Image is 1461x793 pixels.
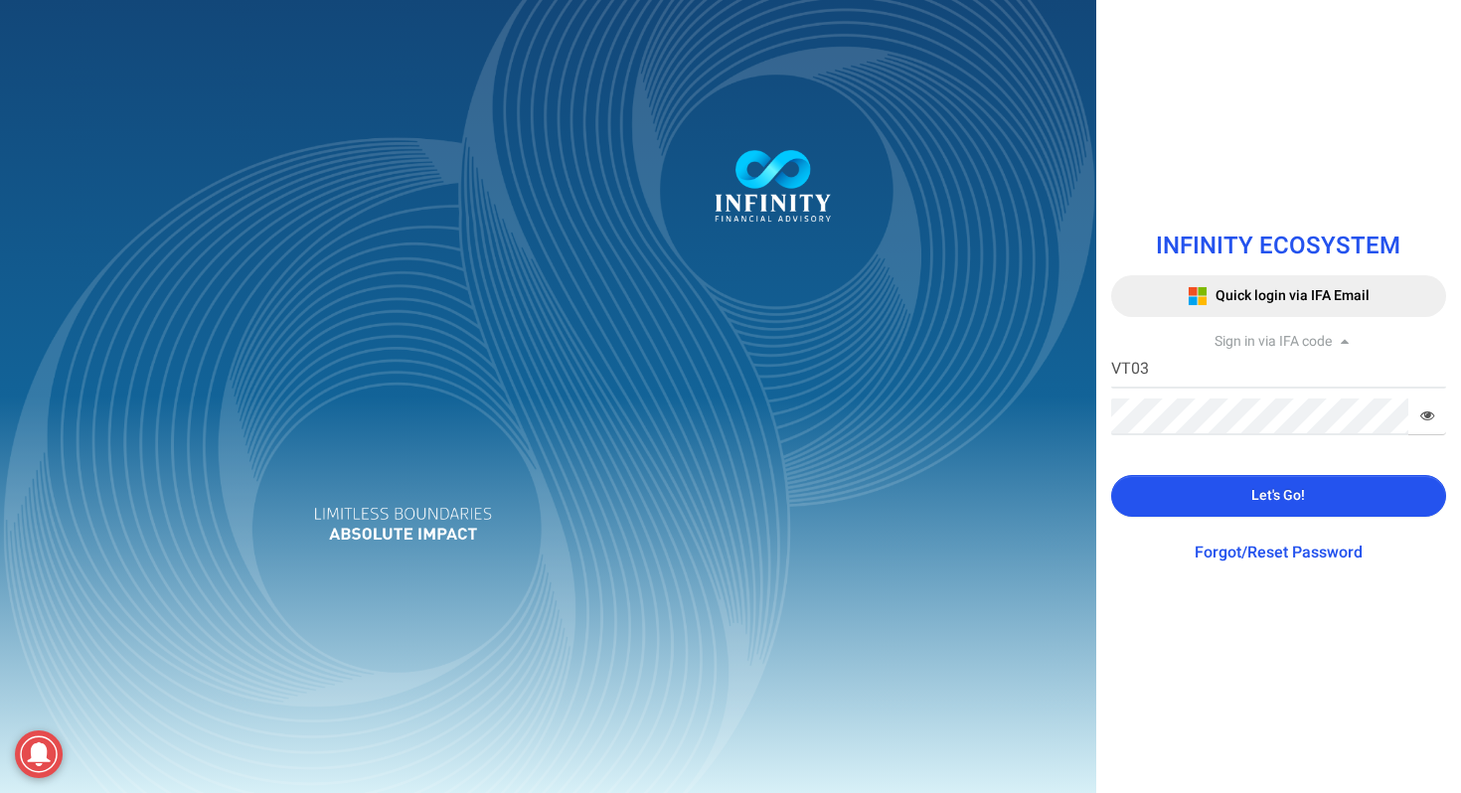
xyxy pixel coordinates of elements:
input: IFA Code [1111,352,1447,389]
span: Sign in via IFA code [1215,331,1332,352]
div: Sign in via IFA code [1111,332,1447,352]
button: Let's Go! [1111,475,1447,517]
span: Let's Go! [1251,485,1305,506]
span: Quick login via IFA Email [1216,285,1370,306]
a: Forgot/Reset Password [1195,541,1363,564]
h1: INFINITY ECOSYSTEM [1111,234,1447,259]
button: Quick login via IFA Email [1111,275,1447,317]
